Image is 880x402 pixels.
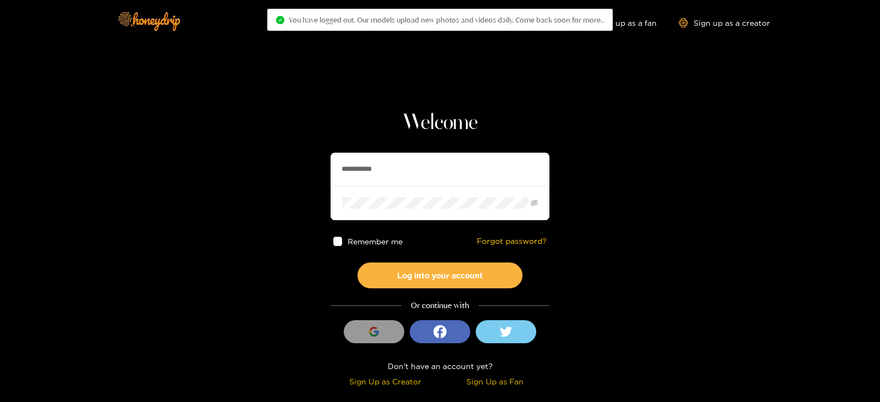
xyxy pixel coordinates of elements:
div: Sign Up as Fan [443,375,547,388]
span: Remember me [348,237,403,245]
a: Sign up as a creator [679,18,770,27]
button: Log into your account [358,263,522,288]
span: check-circle [276,16,284,24]
div: Sign Up as Creator [333,375,437,388]
span: eye-invisible [531,199,538,206]
h1: Welcome [331,110,549,136]
div: Or continue with [331,299,549,312]
a: Forgot password? [477,237,547,246]
a: Sign up as a fan [581,18,657,27]
span: You have logged out. Our models upload new photos and videos daily. Come back soon for more.. [289,15,604,24]
div: Don't have an account yet? [331,360,549,372]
